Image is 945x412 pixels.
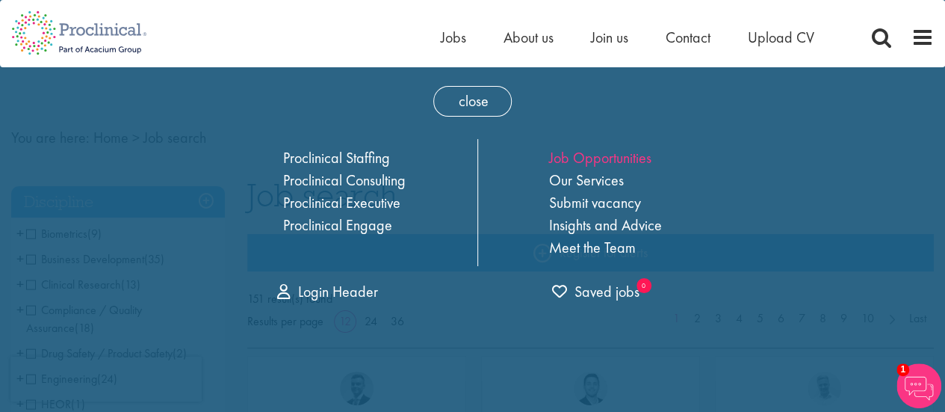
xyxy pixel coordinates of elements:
a: Job Opportunities [549,148,651,167]
a: Contact [666,28,710,47]
img: Chatbot [896,363,941,408]
a: Proclinical Consulting [283,170,406,190]
span: close [433,86,512,117]
a: Login Header [277,282,378,301]
a: Join us [591,28,628,47]
sub: 0 [636,278,651,293]
a: Proclinical Executive [283,193,400,212]
span: Saved jobs [552,282,639,301]
a: Proclinical Engage [283,215,392,235]
a: Meet the Team [549,238,636,257]
a: Insights and Advice [549,215,662,235]
a: Jobs [441,28,466,47]
a: Proclinical Staffing [283,148,390,167]
a: Upload CV [748,28,814,47]
a: About us [504,28,554,47]
a: Submit vacancy [549,193,641,212]
a: Our Services [549,170,624,190]
span: 1 [896,363,909,376]
a: trigger for shortlist [552,281,639,303]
